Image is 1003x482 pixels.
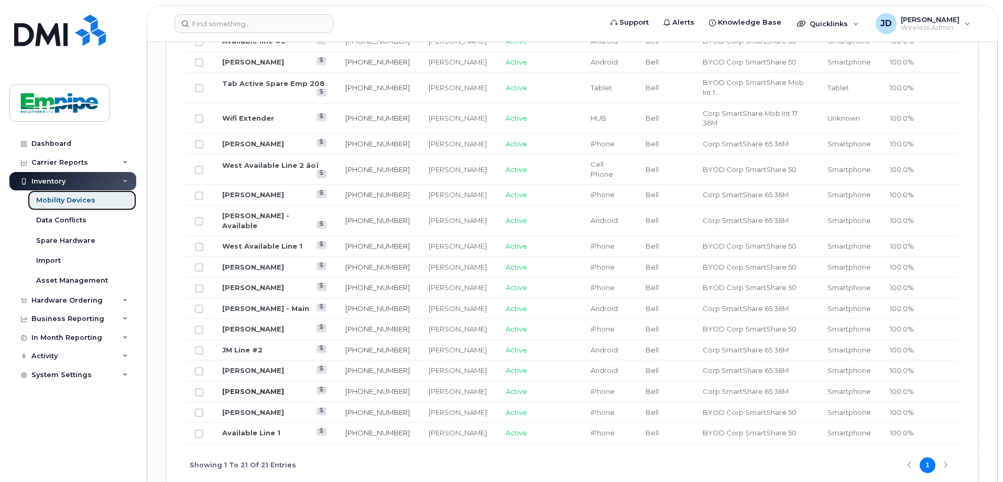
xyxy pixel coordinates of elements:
[591,160,613,178] span: Cell Phone
[429,366,487,376] div: [PERSON_NAME]
[920,457,935,473] button: Page 1
[222,211,289,230] a: [PERSON_NAME] - Available
[646,346,659,354] span: Bell
[646,304,659,313] span: Bell
[317,408,326,415] a: View Last Bill
[506,140,527,148] span: Active
[317,190,326,198] a: View Last Bill
[591,242,615,250] span: iPhone
[222,304,309,313] a: [PERSON_NAME] - Main
[591,114,606,122] span: HUB
[827,216,871,224] span: Smartphone
[506,429,527,437] span: Active
[222,58,284,66] a: [PERSON_NAME]
[646,190,659,199] span: Bell
[345,304,410,313] a: [PHONE_NUMBER]
[591,58,618,66] span: Android
[222,140,284,148] a: [PERSON_NAME]
[646,242,659,250] span: Bell
[591,283,615,292] span: iPhone
[345,190,410,199] a: [PHONE_NUMBER]
[827,263,871,271] span: Smartphone
[506,165,527,174] span: Active
[646,83,659,92] span: Bell
[317,57,326,65] a: View Last Bill
[345,242,410,250] a: [PHONE_NUMBER]
[591,140,615,148] span: iPhone
[429,241,487,251] div: [PERSON_NAME]
[646,366,659,374] span: Bell
[703,325,797,333] span: BYOD Corp SmartShare 50
[718,17,781,28] span: Knowledge Base
[345,408,410,416] a: [PHONE_NUMBER]
[591,83,612,92] span: Tablet
[317,241,326,249] a: View Last Bill
[703,140,789,148] span: Corp SmartShare 65 36M
[317,139,326,147] a: View Last Bill
[646,165,659,174] span: Bell
[890,242,914,250] span: 100.0%
[345,283,410,292] a: [PHONE_NUMBER]
[345,263,410,271] a: [PHONE_NUMBER]
[890,429,914,437] span: 100.0%
[827,114,860,122] span: Unknown
[703,346,789,354] span: Corp SmartShare 65 36M
[646,114,659,122] span: Bell
[222,114,274,122] a: Wifi Extender
[506,216,527,224] span: Active
[175,14,333,33] input: Find something...
[506,325,527,333] span: Active
[429,139,487,149] div: [PERSON_NAME]
[222,79,325,88] a: Tab Active Spare Emp 208
[890,114,914,122] span: 100.0%
[506,58,527,66] span: Active
[703,366,789,374] span: Corp SmartShare 65 36M
[672,17,694,28] span: Alerts
[591,190,615,199] span: iPhone
[827,366,871,374] span: Smartphone
[429,113,487,123] div: [PERSON_NAME]
[506,242,527,250] span: Active
[890,216,914,224] span: 100.0%
[429,190,487,200] div: [PERSON_NAME]
[506,387,527,395] span: Active
[890,140,914,148] span: 100.0%
[506,83,527,92] span: Active
[703,78,804,97] span: BYOD Corp SmartShare Mob Int 10
[345,346,410,354] a: [PHONE_NUMBER]
[345,58,410,66] a: [PHONE_NUMBER]
[827,304,871,313] span: Smartphone
[868,13,978,34] div: Julie Dyck
[222,283,284,292] a: [PERSON_NAME]
[619,17,649,28] span: Support
[890,58,914,66] span: 100.0%
[222,366,284,374] a: [PERSON_NAME]
[702,12,789,33] a: Knowledge Base
[429,216,487,226] div: [PERSON_NAME]
[317,345,326,353] a: View Last Bill
[222,346,263,354] a: JM Line #2
[429,57,487,67] div: [PERSON_NAME]
[646,140,659,148] span: Bell
[591,408,615,416] span: iPhone
[345,325,410,333] a: [PHONE_NUMBER]
[222,325,284,333] a: [PERSON_NAME]
[646,263,659,271] span: Bell
[827,242,871,250] span: Smartphone
[827,165,871,174] span: Smartphone
[890,408,914,416] span: 100.0%
[656,12,702,33] a: Alerts
[506,408,527,416] span: Active
[827,387,871,395] span: Smartphone
[890,83,914,92] span: 100.0%
[890,366,914,374] span: 100.0%
[429,83,487,93] div: [PERSON_NAME]
[345,216,410,224] a: [PHONE_NUMBER]
[222,242,302,250] a: West Available Line 1
[591,366,618,374] span: Android
[880,17,892,30] span: JD
[345,114,410,122] a: [PHONE_NUMBER]
[827,408,871,416] span: Smartphone
[703,165,797,174] span: BYOD Corp SmartShare 50
[317,304,326,312] a: View Last Bill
